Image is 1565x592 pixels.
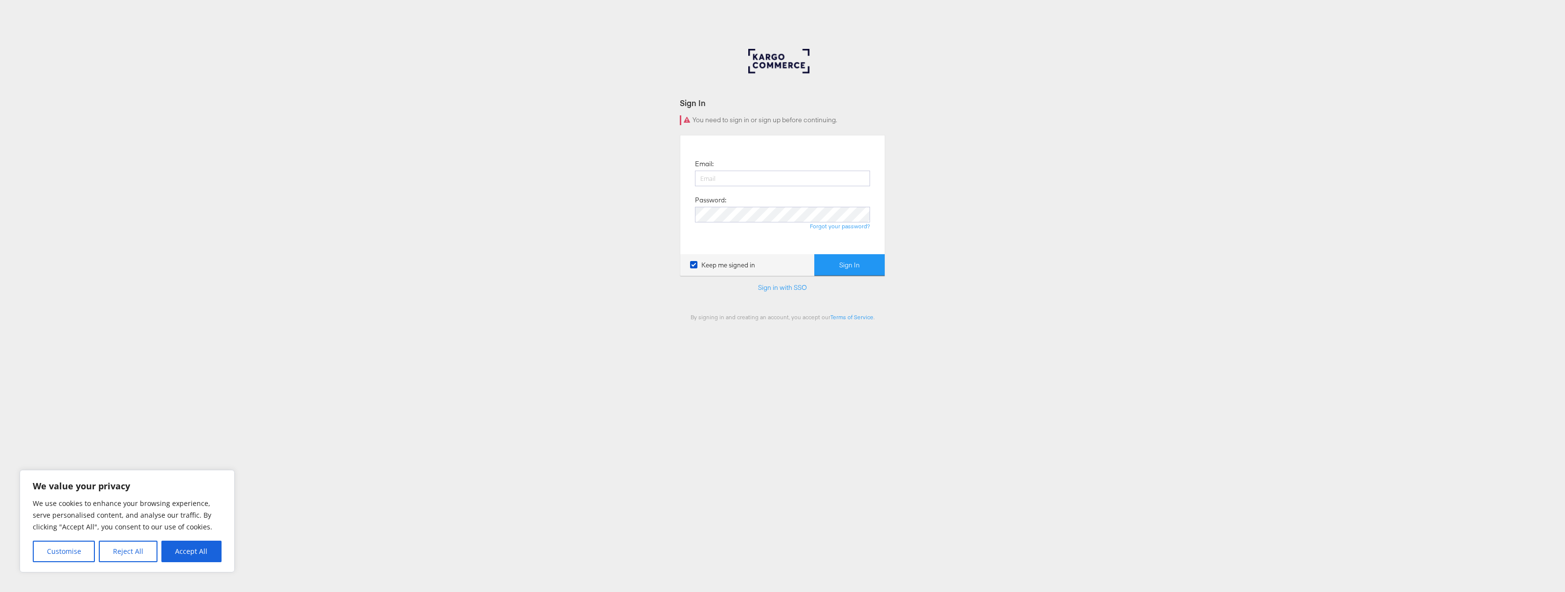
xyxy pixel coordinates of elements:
button: Customise [33,541,95,562]
label: Keep me signed in [690,261,755,270]
div: Sign In [680,97,885,109]
label: Email: [695,159,714,169]
div: By signing in and creating an account, you accept our . [680,313,885,321]
button: Sign In [814,254,885,276]
div: You need to sign in or sign up before continuing. [680,115,885,125]
p: We use cookies to enhance your browsing experience, serve personalised content, and analyse our t... [33,498,222,533]
a: Terms of Service [830,313,873,321]
input: Email [695,171,870,186]
button: Reject All [99,541,157,562]
p: We value your privacy [33,480,222,492]
div: We value your privacy [20,470,235,572]
a: Sign in with SSO [758,283,807,292]
button: Accept All [161,541,222,562]
a: Forgot your password? [810,222,870,230]
label: Password: [695,196,726,205]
